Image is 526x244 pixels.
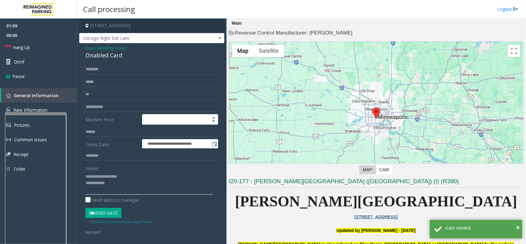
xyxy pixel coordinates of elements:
span: Chicago Right Exit Lane [80,33,195,43]
div: Main [230,19,243,28]
label: Send alerts to manager [85,197,139,203]
span: Dtmf [14,59,24,65]
span: Monthly Issue [97,45,125,51]
div: Gate vended [445,225,518,231]
span: Issue [85,45,96,51]
button: Show street map [232,45,254,57]
a: General Information [1,88,77,103]
label: Notes: [85,163,99,172]
span: Increase value [209,114,218,119]
span: Hang Up [13,44,30,51]
img: 'icon' [6,107,10,113]
button: Toggle fullscreen view [508,45,520,57]
img: 'icon' [6,93,11,98]
span: Toggle popup [211,139,218,148]
span: Vended [85,229,100,235]
label: Ticket Date: [84,139,141,148]
div: 800 East 28th Street, Minneapolis, MN [372,107,380,119]
button: Close [516,223,520,232]
h3: I20-177 - [PERSON_NAME][GEOGRAPHIC_DATA] ([GEOGRAPHIC_DATA]) (I) (R390) [229,177,524,188]
a: [STREET_ADDRESS] [354,214,398,219]
span: Decrease value [209,119,218,124]
span: [PERSON_NAME][GEOGRAPHIC_DATA] [235,193,517,209]
div: Disabled Card [85,51,218,60]
font: Updated by [PERSON_NAME] - [DATE] [336,228,415,233]
span: Rate Information [13,107,47,113]
img: logout [513,6,518,12]
button: Show satellite imagery [254,45,284,57]
label: Map [359,165,376,174]
button: Vend Gate [85,208,121,218]
h4: [STREET_ADDRESS] [79,19,224,33]
label: Machine Price: [84,114,141,125]
span: General Information [14,93,59,98]
a: Logout [497,6,518,12]
span: × [516,223,520,231]
h3: Call processing [80,2,138,17]
label: CAM [376,165,393,174]
span: Pause [12,73,25,80]
small: Vend will be performed using 9 tone [88,219,152,224]
span: - [96,45,125,51]
h4: Revenue Control Manufacturer: [PERSON_NAME] [229,29,524,37]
